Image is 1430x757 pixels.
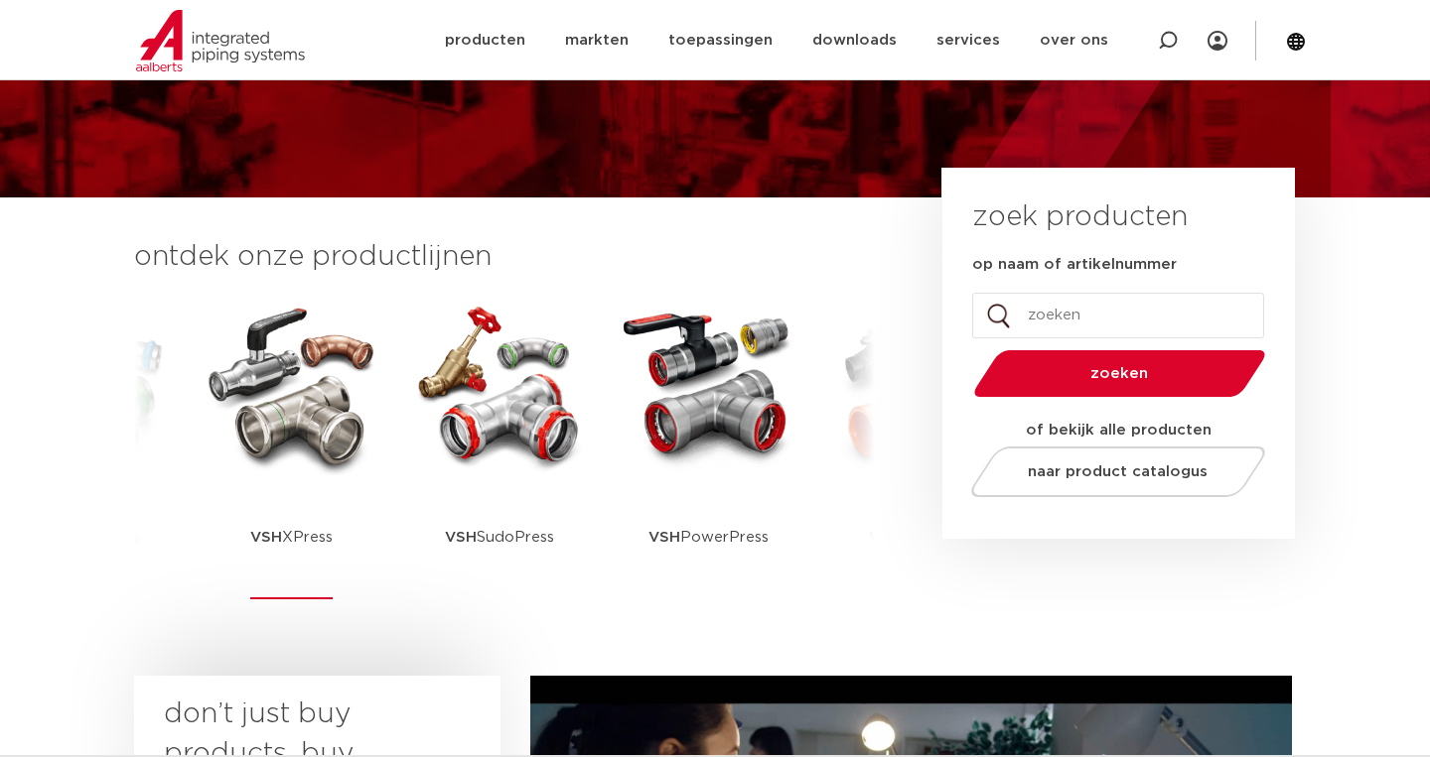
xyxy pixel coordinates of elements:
label: op naam of artikelnummer [972,255,1177,275]
input: zoeken [972,293,1264,338]
strong: VSH [250,530,282,545]
strong: VSH [869,530,901,545]
h3: ontdek onze productlijnen [134,237,875,277]
a: VSHPowerPress [619,297,797,599]
a: VSHShurjoint [827,297,1006,599]
p: PowerPress [648,475,769,599]
h3: zoek producten [972,197,1188,237]
p: XPress [250,475,333,599]
span: naar product catalogus [1029,464,1209,479]
a: VSHSudoPress [410,297,589,599]
a: VSHXPress [202,297,380,599]
p: Shurjoint [869,475,965,599]
strong: of bekijk alle producten [1026,423,1212,438]
strong: VSH [445,530,477,545]
button: zoeken [966,348,1274,399]
span: zoeken [1025,366,1215,381]
p: SudoPress [445,475,554,599]
strong: VSH [648,530,680,545]
a: naar product catalogus [966,446,1271,497]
